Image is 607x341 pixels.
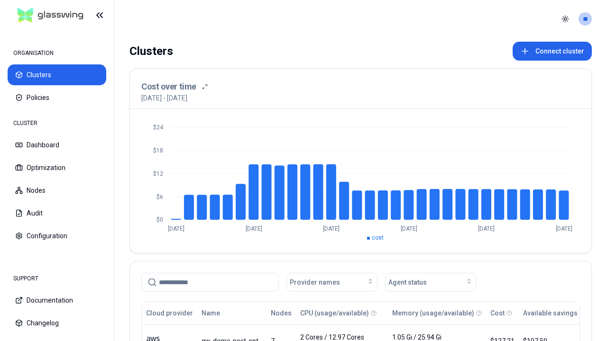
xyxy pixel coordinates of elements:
[202,304,220,323] button: Name
[8,290,106,311] button: Documentation
[388,278,427,287] span: Agent status
[392,304,474,323] button: Memory (usage/available)
[372,234,384,241] span: cost
[8,114,106,133] div: CLUSTER
[8,157,106,178] button: Optimization
[8,87,106,108] button: Policies
[8,180,106,201] button: Nodes
[146,304,193,323] button: Cloud provider
[300,304,369,323] button: CPU (usage/available)
[290,278,340,287] span: Provider names
[523,304,578,323] button: Available savings
[168,225,184,232] tspan: [DATE]
[8,135,106,155] button: Dashboard
[156,216,163,223] tspan: $0
[156,194,163,200] tspan: $6
[8,44,106,63] div: ORGANISATION
[8,64,106,85] button: Clusters
[556,225,572,232] tspan: [DATE]
[129,42,173,61] div: Clusters
[490,304,505,323] button: Cost
[513,42,592,61] button: Connect cluster
[8,269,106,288] div: SUPPORT
[153,147,163,154] tspan: $18
[286,273,377,292] button: Provider names
[401,225,417,232] tspan: [DATE]
[323,225,340,232] tspan: [DATE]
[8,225,106,246] button: Configuration
[478,225,495,232] tspan: [DATE]
[153,170,163,177] tspan: $12
[271,304,292,323] button: Nodes
[246,225,262,232] tspan: [DATE]
[8,313,106,333] button: Changelog
[8,203,106,224] button: Audit
[141,80,196,93] h3: Cost over time
[385,273,476,292] button: Agent status
[141,93,187,103] p: [DATE] - [DATE]
[153,124,164,131] tspan: $24
[14,4,87,27] img: GlassWing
